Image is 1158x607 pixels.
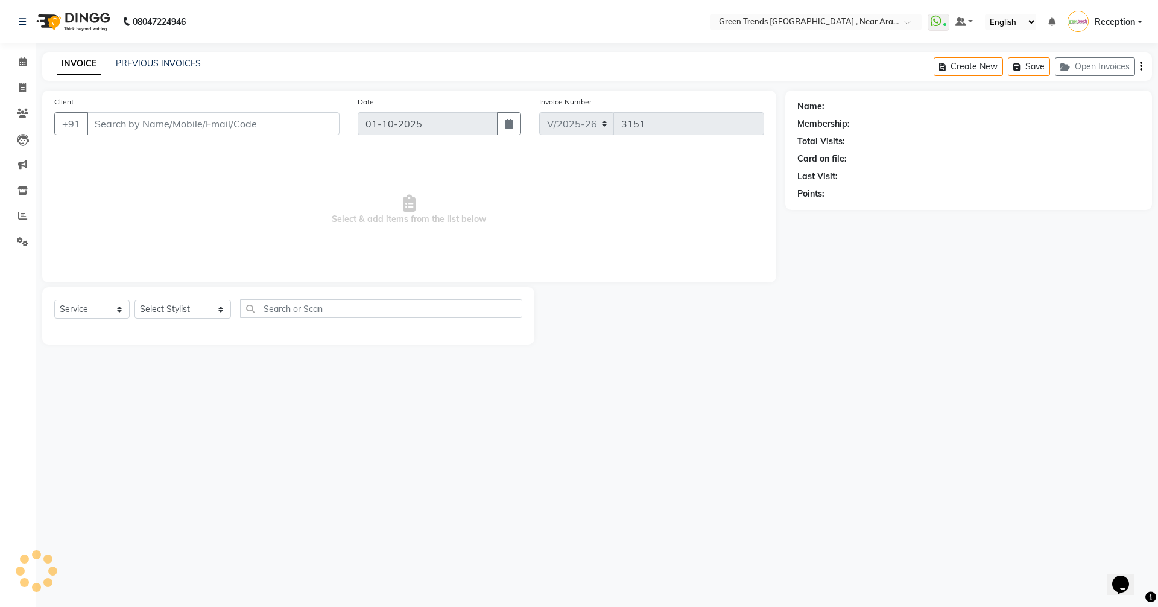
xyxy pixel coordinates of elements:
b: 08047224946 [133,5,186,39]
span: Reception [1095,16,1135,28]
div: Points: [797,188,824,200]
div: Name: [797,100,824,113]
button: +91 [54,112,88,135]
img: Reception [1068,11,1089,32]
div: Total Visits: [797,135,845,148]
iframe: chat widget [1107,559,1146,595]
img: logo [31,5,113,39]
a: INVOICE [57,53,101,75]
button: Open Invoices [1055,57,1135,76]
span: Select & add items from the list below [54,150,764,270]
div: Last Visit: [797,170,838,183]
input: Search by Name/Mobile/Email/Code [87,112,340,135]
input: Search or Scan [240,299,522,318]
button: Save [1008,57,1050,76]
a: PREVIOUS INVOICES [116,58,201,69]
label: Date [358,97,374,107]
div: Card on file: [797,153,847,165]
button: Create New [934,57,1003,76]
div: Membership: [797,118,850,130]
label: Client [54,97,74,107]
label: Invoice Number [539,97,592,107]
